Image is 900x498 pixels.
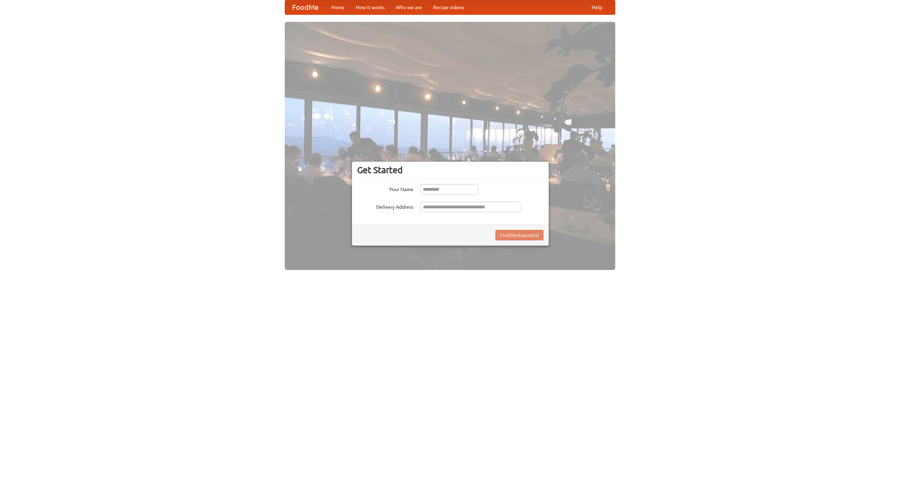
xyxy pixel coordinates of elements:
a: FoodMe [285,0,326,14]
a: Home [326,0,350,14]
h3: Get Started [357,165,544,175]
a: Who we are [390,0,427,14]
label: Your Name [357,184,413,193]
a: Recipe videos [427,0,470,14]
a: Help [586,0,608,14]
button: Find Restaurants! [495,230,544,240]
a: How it works [350,0,390,14]
label: Delivery Address [357,202,413,210]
